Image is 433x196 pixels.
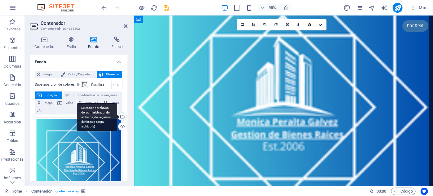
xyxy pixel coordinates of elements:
[138,4,145,11] button: Haz clic para salir del modo de previsualización y seguir editando
[36,4,82,11] img: Editor Logo
[97,71,122,78] button: Elemento
[370,188,386,195] h6: Tiempo de la sesión
[282,19,293,30] a: Cambiar orientación
[1,157,23,162] p: Prestaciones
[408,3,430,13] button: Más
[7,138,18,143] p: Tablas
[101,4,108,11] button: undo
[4,64,21,69] p: Columnas
[55,188,79,195] span: . gradient-overlay
[4,176,21,180] p: Imágenes
[77,103,117,131] div: Selecciona archivos del administrador de archivos, de la galería de fotos o carga archivo(s)
[81,189,85,193] i: Este elemento contiene un fondo
[65,99,75,107] span: Video
[283,5,310,17] div: For Rent
[114,81,122,89] div: %
[380,4,388,11] button: text_generator
[43,99,54,107] span: Mapa
[56,99,77,107] button: Video
[35,91,62,99] button: Imagen
[5,188,22,195] a: Haz clic para cancelar la selección y doble clic para abrir páginas
[91,83,111,87] label: Parallax
[356,4,363,11] i: Páginas (Ctrl+Alt+S)
[391,188,416,195] button: Código
[394,188,413,195] span: Código
[109,99,121,107] span: Vimeo
[368,4,375,11] button: navigator
[270,19,282,30] a: Girar 90° a la derecha
[421,188,428,195] button: Usercentrics
[106,37,127,50] h4: Enlace
[394,4,401,11] i: Publicar
[393,3,403,13] button: publish
[293,19,304,30] a: Desenfoque
[304,19,315,30] a: Escala de grises
[118,112,127,121] a: Selecciona archivos del administrador de archivos, de la galería de fotos o carga archivo(s)
[381,189,382,194] span: :
[62,37,83,50] h4: Estilo
[59,71,96,78] button: Color / Degradado
[163,4,170,11] i: Guardar (Ctrl+S)
[368,4,375,11] i: Navegador
[35,81,81,88] label: Superposición de colores
[3,45,21,50] p: Elementos
[163,4,170,11] button: save
[31,188,52,195] span: Haz clic para seleccionar y doble clic para editar
[30,37,62,50] h4: Contenedor
[259,19,270,30] a: Girar 90° a la izquierda
[41,26,115,32] h3: Elemento #ed-1004323302
[4,27,20,32] p: Favoritos
[343,4,350,11] i: Diseño (Ctrl+Alt+Y)
[315,19,326,30] a: Confirmar ( Ctrl ⏎ )
[31,188,85,195] nav: breadcrumb
[101,99,123,107] button: Vimeo
[355,4,363,11] button: pages
[101,4,108,11] i: Deshacer: Cambiar imagen (Ctrl+Z)
[77,99,101,107] button: YouTube
[43,107,120,114] span: HTML
[150,4,158,11] button: reload
[258,4,280,11] button: 95%
[151,4,158,11] i: Volver a cargar página
[105,71,120,78] span: Elemento
[377,188,386,195] span: 00 00
[83,37,107,50] h4: Fondo
[267,4,277,11] h6: 95%
[42,71,57,78] span: Ninguno
[410,5,428,11] span: Más
[5,101,20,106] p: Cuadros
[67,71,95,78] span: Color / Degradado
[237,19,248,30] a: Selecciona archivos del administrador de archivos, de la galería de fotos o carga archivo(s)
[84,99,99,107] span: YouTube
[41,20,127,26] h2: Contenedor
[3,82,21,87] p: Contenido
[283,5,289,11] i: Al redimensionar, ajustar el nivel de zoom automáticamente para ajustarse al dispositivo elegido.
[248,19,259,30] a: Modo de recorte
[343,4,350,11] button: design
[71,91,120,99] span: Control deslizante de imágenes
[30,55,127,66] h4: Fondo
[63,91,122,99] button: Control deslizante de imágenes
[381,4,388,11] i: AI Writer
[43,91,60,99] span: Imagen
[35,71,59,78] button: Ninguno
[35,99,56,107] button: Mapa
[4,120,21,125] p: Accordion
[35,107,122,114] button: HTML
